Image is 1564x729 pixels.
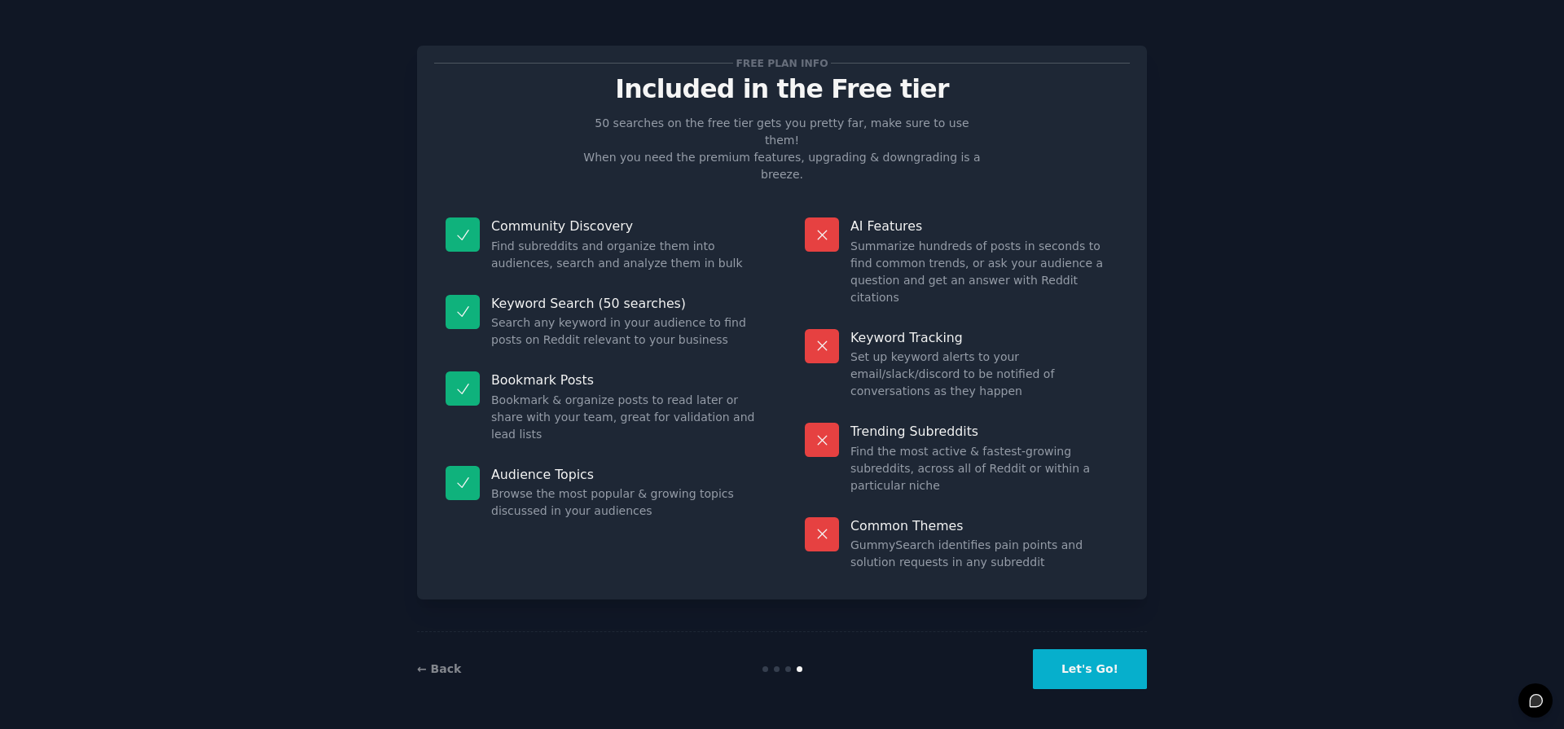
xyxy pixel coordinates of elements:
p: Bookmark Posts [491,371,759,389]
p: Audience Topics [491,466,759,483]
p: Community Discovery [491,217,759,235]
p: Trending Subreddits [850,423,1118,440]
p: Keyword Tracking [850,329,1118,346]
p: 50 searches on the free tier gets you pretty far, make sure to use them! When you need the premiu... [577,115,987,183]
p: Included in the Free tier [434,75,1130,103]
span: Free plan info [733,55,831,72]
p: AI Features [850,217,1118,235]
dd: Bookmark & organize posts to read later or share with your team, great for validation and lead lists [491,392,759,443]
dd: Find the most active & fastest-growing subreddits, across all of Reddit or within a particular niche [850,443,1118,494]
dd: Search any keyword in your audience to find posts on Reddit relevant to your business [491,314,759,349]
dd: Find subreddits and organize them into audiences, search and analyze them in bulk [491,238,759,272]
p: Common Themes [850,517,1118,534]
dd: GummySearch identifies pain points and solution requests in any subreddit [850,537,1118,571]
button: Let's Go! [1033,649,1147,689]
dd: Browse the most popular & growing topics discussed in your audiences [491,485,759,520]
dd: Summarize hundreds of posts in seconds to find common trends, or ask your audience a question and... [850,238,1118,306]
dd: Set up keyword alerts to your email/slack/discord to be notified of conversations as they happen [850,349,1118,400]
a: ← Back [417,662,461,675]
p: Keyword Search (50 searches) [491,295,759,312]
